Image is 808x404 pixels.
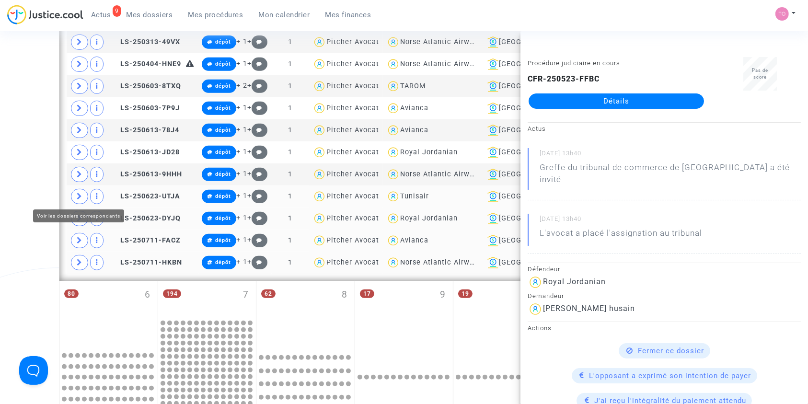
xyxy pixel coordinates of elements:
a: Mon calendrier [251,8,318,22]
b: CFR-250523-FFBC [528,74,600,83]
div: Pitcher Avocat [326,170,379,178]
img: jc-logo.svg [7,5,83,24]
small: [DATE] 13h40 [540,149,801,162]
span: Fermer ce dossier [638,346,704,355]
span: + 1 [236,59,247,68]
td: 1 [272,119,309,141]
span: dépôt [215,105,231,111]
span: + [247,81,268,90]
div: Pitcher Avocat [326,214,379,222]
span: Pas de score [752,68,768,80]
div: Avianca [400,236,428,244]
img: icon-user.svg [386,35,400,49]
span: + [247,258,268,266]
div: [GEOGRAPHIC_DATA] [484,81,574,92]
span: 7 [243,288,249,302]
p: Greffe du tribunal de commerce de [GEOGRAPHIC_DATA] a été invité [540,162,801,190]
p: L'avocat a placé l'assignation au tribunal [540,227,702,244]
a: Mes finances [318,8,379,22]
div: Norse Atlantic Airways [400,258,482,266]
div: [GEOGRAPHIC_DATA] [484,257,574,268]
span: + [247,170,268,178]
span: + 1 [236,236,247,244]
img: icon-banque.svg [487,257,499,268]
img: icon-banque.svg [487,103,499,114]
div: [GEOGRAPHIC_DATA] [484,235,574,246]
div: Royal Jordanian [400,214,458,222]
div: mercredi octobre 8, 62 events, click to expand [256,281,355,346]
span: + 2 [236,81,247,90]
div: mardi octobre 7, 194 events, click to expand [158,281,256,318]
span: LS-250711-HKBN [112,258,182,266]
span: + 1 [236,170,247,178]
div: Norse Atlantic Airways [400,170,482,178]
span: dépôt [215,259,231,265]
span: Actus [91,11,111,19]
div: Pitcher Avocat [326,82,379,90]
span: dépôt [215,171,231,177]
small: Défendeur [528,265,560,273]
div: 9 [113,5,121,17]
img: icon-banque.svg [487,36,499,48]
td: 1 [272,208,309,230]
td: 1 [272,75,309,97]
div: Pitcher Avocat [326,236,379,244]
img: icon-user.svg [386,146,400,160]
div: [GEOGRAPHIC_DATA] [484,169,574,180]
span: LS-250711-FACZ [112,236,181,244]
small: Demandeur [528,292,564,300]
span: LS-250404-HNE9 [112,60,181,68]
iframe: Help Scout Beacon - Open [19,356,48,385]
span: + 1 [236,192,247,200]
img: icon-user.svg [312,190,326,204]
div: jeudi octobre 9, 17 events, click to expand [355,281,453,346]
div: [GEOGRAPHIC_DATA] [484,125,574,136]
div: Avianca [400,104,428,112]
span: + 1 [236,126,247,134]
img: icon-user.svg [528,275,543,290]
span: LS-250613-JD28 [112,148,180,156]
span: + 1 [236,214,247,222]
span: + [247,59,268,68]
span: 9 [440,288,446,302]
div: vendredi octobre 10, 19 events, click to expand [453,281,552,346]
td: 1 [272,31,309,53]
span: + [247,104,268,112]
img: icon-user.svg [312,168,326,182]
img: icon-user.svg [312,234,326,248]
div: Tunisair [400,192,429,200]
img: icon-user.svg [312,124,326,138]
div: [GEOGRAPHIC_DATA] [484,103,574,114]
span: 62 [261,289,276,298]
td: 1 [272,53,309,75]
td: 1 [272,185,309,208]
td: 1 [272,141,309,163]
img: icon-banque.svg [487,169,499,180]
div: TAROM [400,82,426,90]
img: icon-banque.svg [487,147,499,158]
span: + 1 [236,37,247,46]
div: [GEOGRAPHIC_DATA] [484,36,574,48]
small: [DATE] 13h40 [540,215,801,227]
span: dépôt [215,149,231,155]
span: dépôt [215,83,231,89]
a: Mes dossiers [119,8,181,22]
img: icon-user.svg [386,190,400,204]
td: 1 [272,97,309,119]
td: 1 [272,252,309,274]
img: icon-user.svg [312,35,326,49]
span: LS-250613-78J4 [112,126,179,134]
div: Royal Jordanian [543,277,606,286]
img: icon-user.svg [386,102,400,115]
img: fe1f3729a2b880d5091b466bdc4f5af5 [775,7,789,21]
span: dépôt [215,61,231,67]
span: 8 [342,288,347,302]
div: Norse Atlantic Airways [400,60,482,68]
img: icon-user.svg [312,146,326,160]
small: Actions [528,324,552,332]
div: Pitcher Avocat [326,258,379,266]
img: icon-user.svg [386,234,400,248]
div: Pitcher Avocat [326,192,379,200]
span: 19 [458,289,473,298]
span: Mes procédures [188,11,243,19]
